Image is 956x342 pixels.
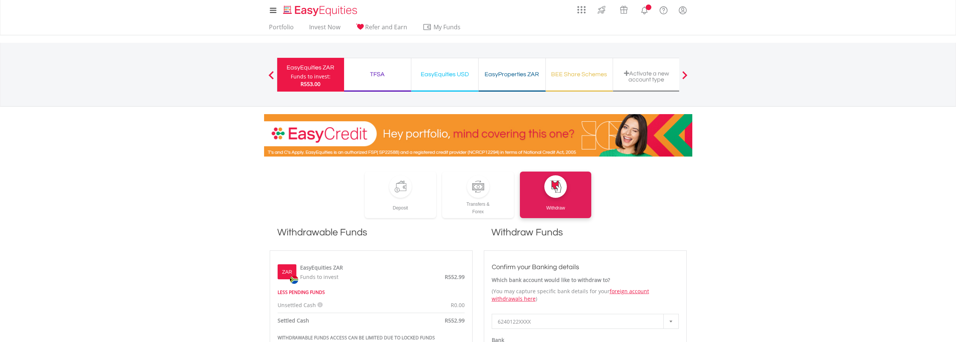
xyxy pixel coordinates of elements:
[282,268,292,276] label: ZAR
[550,69,608,80] div: BEE Share Schemes
[445,317,465,324] span: R552.99
[451,301,465,309] span: R0.00
[673,2,692,18] a: My Profile
[301,80,320,87] span: R553.00
[520,198,592,212] div: Withdraw
[442,172,514,218] a: Transfers &Forex
[484,226,687,247] h1: Withdraw Funds
[618,4,630,16] img: vouchers-v2.svg
[492,276,610,283] strong: Which bank account would like to withdraw to?
[618,70,675,83] div: Activate a new account type
[282,5,360,17] img: EasyEquities_Logo.png
[416,69,474,80] div: EasyEquities USD
[520,172,592,218] a: Withdraw
[264,114,692,157] img: EasyCredit Promotion Banner
[349,69,406,80] div: TFSA
[270,226,473,247] h1: Withdrawable Funds
[635,2,654,17] a: Notifications
[306,23,343,35] a: Invest Now
[278,334,435,341] strong: WITHDRAWABLE FUNDS ACCESS CAN BE LIMITED DUE TO LOCKED FUNDS
[498,314,661,329] span: 6240122XXXX
[483,69,541,80] div: EasyProperties ZAR
[291,73,331,80] div: Funds to invest:
[365,198,436,212] div: Deposit
[278,301,316,309] span: Unsettled Cash
[445,273,465,280] span: R552.99
[280,2,360,17] a: Home page
[492,262,679,273] h3: Confirm your Banking details
[278,317,309,324] strong: Settled Cash
[300,273,338,280] span: Funds to invest
[442,198,514,215] div: Transfers & Forex
[613,2,635,16] a: Vouchers
[492,288,679,303] p: (You may capture specific bank details for your )
[278,289,325,295] strong: LESS PENDING FUNDS
[654,2,673,17] a: FAQ's and Support
[572,2,591,14] a: AppsGrid
[353,23,410,35] a: Refer and Earn
[595,4,608,16] img: thrive-v2.svg
[282,62,340,73] div: EasyEquities ZAR
[300,264,343,271] label: EasyEquities ZAR
[365,23,407,31] span: Refer and Earn
[577,6,586,14] img: grid-menu-icon.svg
[290,276,298,284] img: zar.png
[423,22,472,32] span: My Funds
[365,172,436,218] a: Deposit
[266,23,297,35] a: Portfolio
[492,288,649,302] a: foreign account withdrawals here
